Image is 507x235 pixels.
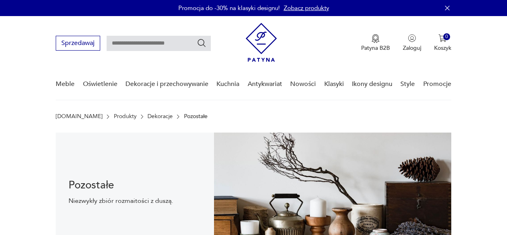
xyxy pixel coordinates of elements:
[69,180,201,190] h1: Pozostałe
[246,23,277,62] img: Patyna - sklep z meblami i dekoracjami vintage
[352,69,392,100] a: Ikony designu
[361,34,390,52] button: Patyna B2B
[56,69,75,100] a: Meble
[216,69,239,100] a: Kuchnia
[438,34,446,42] img: Ikona koszyka
[56,113,103,120] a: [DOMAIN_NAME]
[248,69,282,100] a: Antykwariat
[408,34,416,42] img: Ikonka użytkownika
[361,44,390,52] p: Patyna B2B
[434,34,451,52] button: 0Koszyk
[147,113,173,120] a: Dekoracje
[403,34,421,52] button: Zaloguj
[434,44,451,52] p: Koszyk
[197,38,206,48] button: Szukaj
[361,34,390,52] a: Ikona medaluPatyna B2B
[83,69,117,100] a: Oświetlenie
[372,34,380,43] img: Ikona medalu
[400,69,415,100] a: Style
[178,4,280,12] p: Promocja do -30% na klasyki designu!
[443,33,450,40] div: 0
[324,69,344,100] a: Klasyki
[423,69,451,100] a: Promocje
[56,36,100,51] button: Sprzedawaj
[56,41,100,47] a: Sprzedawaj
[290,69,316,100] a: Nowości
[284,4,329,12] a: Zobacz produkty
[69,196,201,205] p: Niezwykły zbiór rozmaitości z duszą.
[403,44,421,52] p: Zaloguj
[184,113,208,120] p: Pozostałe
[114,113,137,120] a: Produkty
[125,69,208,100] a: Dekoracje i przechowywanie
